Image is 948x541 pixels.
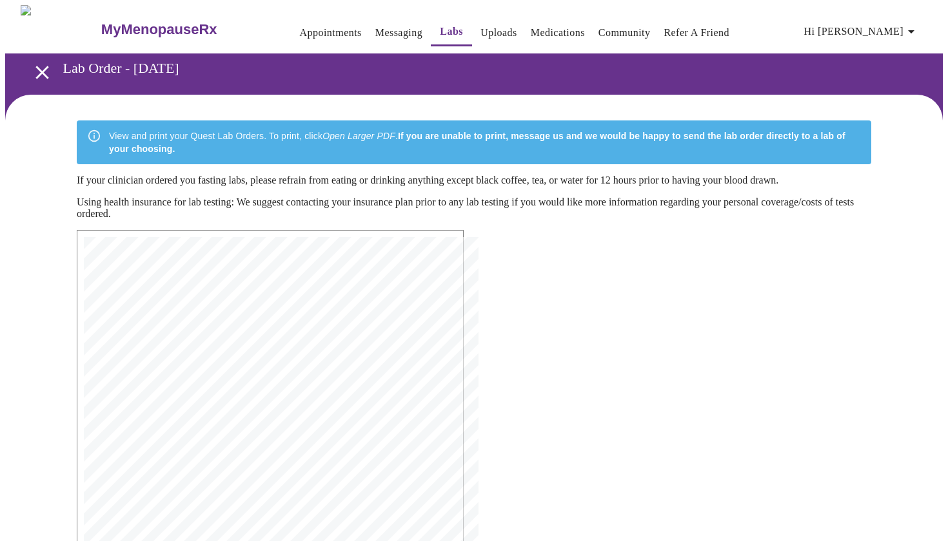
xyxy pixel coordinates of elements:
[664,24,729,42] a: Refer a Friend
[109,131,845,154] strong: If you are unable to print, message us and we would be happy to send the lab order directly to a ...
[119,330,184,337] span: Insurance Bill
[119,289,193,296] span: [STREET_ADDRESS]
[119,337,231,345] span: Account Number: 73929327
[109,124,861,160] div: View and print your Quest Lab Orders. To print, click .
[21,5,99,53] img: MyMenopauseRx Logo
[119,419,203,427] span: Order date: [DATE]
[23,53,61,91] button: open drawer
[593,20,656,46] button: Community
[526,20,590,46] button: Medications
[119,468,184,476] span: Tests ordered:
[119,313,208,321] span: Fax: [PHONE_NUMBER]
[119,435,203,443] span: Ordering Physician
[440,23,463,41] a: Labs
[295,20,367,46] button: Appointments
[119,444,263,451] span: Name: [PERSON_NAME], APRN FNP-C
[63,60,876,77] h3: Lab Order - [DATE]
[119,395,226,403] span: DOB: [DEMOGRAPHIC_DATA]
[431,19,472,46] button: Labs
[99,7,268,52] a: MyMenopauseRx
[119,403,226,410] span: Sex: [DEMOGRAPHIC_DATA]
[77,175,871,186] p: If your clinician ordered you fasting labs, please refrain from eating or drinking anything excep...
[804,23,919,41] span: Hi [PERSON_NAME]
[119,297,198,305] span: [GEOGRAPHIC_DATA]
[370,20,428,46] button: Messaging
[799,19,924,44] button: Hi [PERSON_NAME]
[77,196,871,220] p: Using health insurance for lab testing: We suggest contacting your insurance plan prior to any la...
[531,24,585,42] a: Medications
[322,131,395,141] em: Open Larger PDF
[119,386,166,394] span: 3473409936
[119,476,342,484] span: 470 FSH ([MEDICAL_DATA]) | CPT: 83001 | Dx:
[480,24,517,42] a: Uploads
[658,20,735,46] button: Refer a Friend
[119,484,217,492] span: Z79.890, N95.1, G47.9
[101,21,217,38] h3: MyMenopauseRx
[119,378,244,386] span: [GEOGRAPHIC_DATA][US_STATE]
[119,305,217,313] span: Phone: [PHONE_NUMBER]
[119,451,231,459] span: NPI: [US_HEALTHCARE_NPI]
[475,20,522,46] button: Uploads
[375,24,422,42] a: Messaging
[119,281,244,289] span: MyMenopauseRx Medical Group
[300,24,362,42] a: Appointments
[119,354,212,362] span: Patient Information:
[598,24,651,42] a: Community
[119,362,180,370] span: [PERSON_NAME]
[119,370,193,378] span: [STREET_ADDRESS]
